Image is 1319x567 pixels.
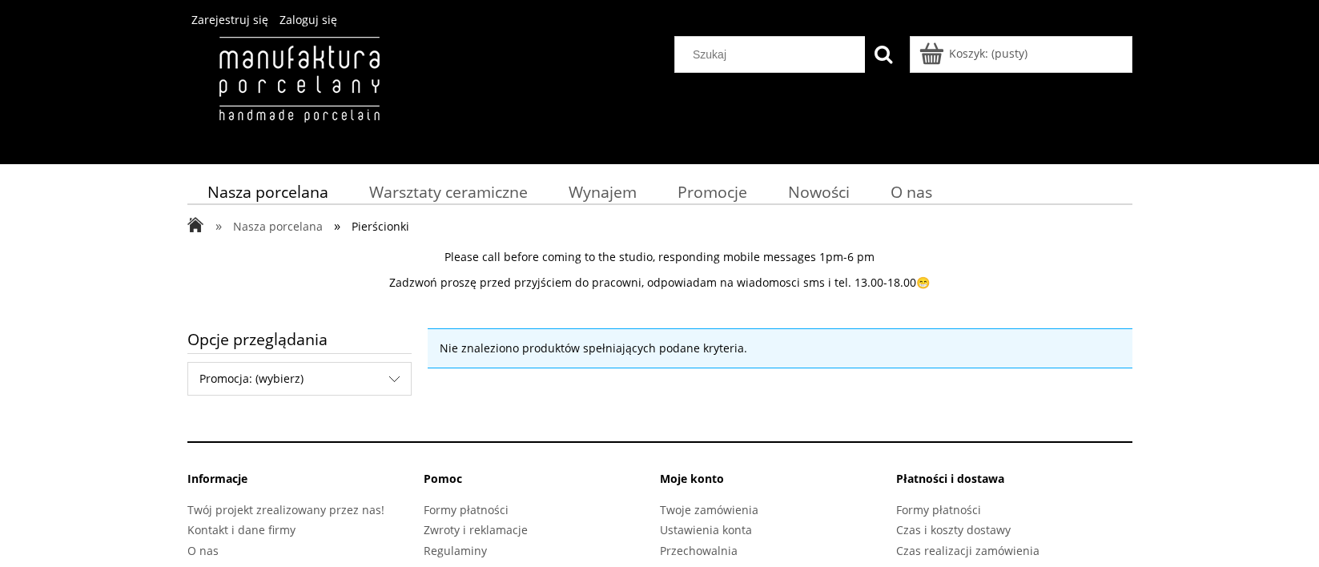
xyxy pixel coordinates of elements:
[865,36,902,73] button: Szukaj
[896,502,981,517] a: Formy płatności
[187,275,1132,290] p: Zadzwoń proszę przed przyjściem do pracowni, odpowiadam na wiadomosci sms i tel. 13.00-18.00😁
[678,181,747,203] span: Promocje
[348,176,548,207] a: Warsztaty ceramiczne
[440,341,1120,356] p: Nie znaleziono produktów spełniających podane kryteria.
[896,471,1132,499] li: Płatności i dostawa
[187,250,1132,264] p: Please call before coming to the studio, responding mobile messages 1pm-6 pm
[215,216,222,235] span: »
[187,362,412,396] div: Filtruj
[187,325,412,353] span: Opcje przeglądania
[896,522,1011,537] a: Czas i koszty dostawy
[657,176,767,207] a: Promocje
[207,181,328,203] span: Nasza porcelana
[424,502,509,517] a: Formy płatności
[788,181,850,203] span: Nowości
[187,543,219,558] a: O nas
[279,12,337,27] a: Zaloguj się
[896,543,1040,558] a: Czas realizacji zamówienia
[949,46,988,61] span: Koszyk:
[660,502,758,517] a: Twoje zamówienia
[187,522,296,537] a: Kontakt i dane firmy
[660,471,896,499] li: Moje konto
[569,181,637,203] span: Wynajem
[991,46,1027,61] b: (pusty)
[187,176,349,207] a: Nasza porcelana
[424,471,660,499] li: Pomoc
[548,176,657,207] a: Wynajem
[424,543,487,558] a: Regulaminy
[660,522,752,537] a: Ustawienia konta
[188,363,411,395] span: Promocja: (wybierz)
[891,181,932,203] span: O nas
[187,36,411,156] img: Manufaktura Porcelany
[424,522,528,537] a: Zwroty i reklamacje
[215,219,323,234] a: » Nasza porcelana
[369,181,528,203] span: Warsztaty ceramiczne
[681,37,865,72] input: Szukaj w sklepie
[191,12,268,27] a: Zarejestruj się
[922,46,1027,61] a: Produkty w koszyku 0. Przejdź do koszyka
[187,502,384,517] a: Twój projekt zrealizowany przez nas!
[352,219,409,234] span: Pierścionki
[870,176,952,207] a: O nas
[767,176,870,207] a: Nowości
[660,543,738,558] a: Przechowalnia
[187,471,424,499] li: Informacje
[233,219,323,234] span: Nasza porcelana
[334,216,340,235] span: »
